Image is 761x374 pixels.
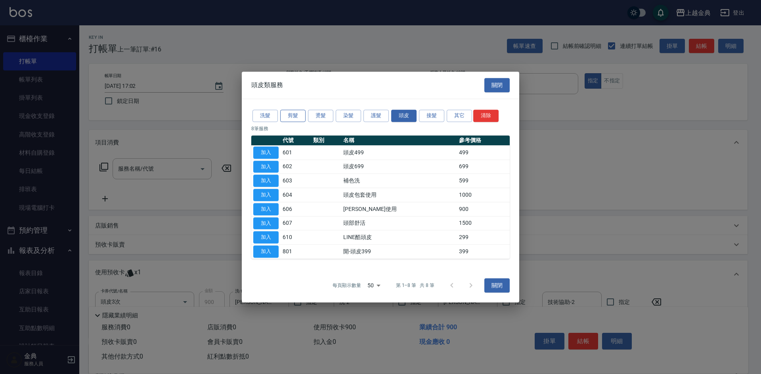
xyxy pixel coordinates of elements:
button: 加入 [253,232,279,244]
td: 607 [281,216,311,230]
td: 599 [457,174,510,188]
button: 頭皮 [391,110,417,122]
td: 900 [457,202,510,216]
td: 頭皮包套使用 [341,188,457,202]
th: 參考價格 [457,135,510,146]
p: 8 筆服務 [251,125,510,132]
td: 603 [281,174,311,188]
button: 接髮 [419,110,444,122]
td: 699 [457,159,510,174]
button: 清除 [473,110,499,122]
td: 頭部舒活 [341,216,457,230]
button: 護髮 [363,110,389,122]
td: 604 [281,188,311,202]
button: 剪髮 [280,110,306,122]
th: 代號 [281,135,311,146]
button: 加入 [253,203,279,215]
button: 加入 [253,217,279,230]
td: 299 [457,230,510,245]
button: 染髮 [336,110,361,122]
th: 類別 [311,135,342,146]
td: 499 [457,146,510,160]
td: 補色洗 [341,174,457,188]
button: 加入 [253,189,279,201]
button: 洗髮 [252,110,278,122]
button: 關閉 [484,78,510,93]
td: 頭皮499 [341,146,457,160]
button: 加入 [253,245,279,258]
td: 399 [457,245,510,259]
button: 燙髮 [308,110,333,122]
p: 每頁顯示數量 [333,282,361,289]
div: 50 [364,275,383,296]
td: 801 [281,245,311,259]
button: 關閉 [484,278,510,293]
td: [PERSON_NAME]使用 [341,202,457,216]
td: LINE酷頭皮 [341,230,457,245]
td: 1000 [457,188,510,202]
td: 602 [281,159,311,174]
button: 加入 [253,146,279,159]
td: 開-頭皮399 [341,245,457,259]
button: 加入 [253,175,279,187]
button: 加入 [253,161,279,173]
th: 名稱 [341,135,457,146]
td: 606 [281,202,311,216]
td: 601 [281,146,311,160]
button: 其它 [447,110,472,122]
td: 1500 [457,216,510,230]
p: 第 1–8 筆 共 8 筆 [396,282,434,289]
td: 610 [281,230,311,245]
span: 頭皮類服務 [251,81,283,89]
td: 頭皮699 [341,159,457,174]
